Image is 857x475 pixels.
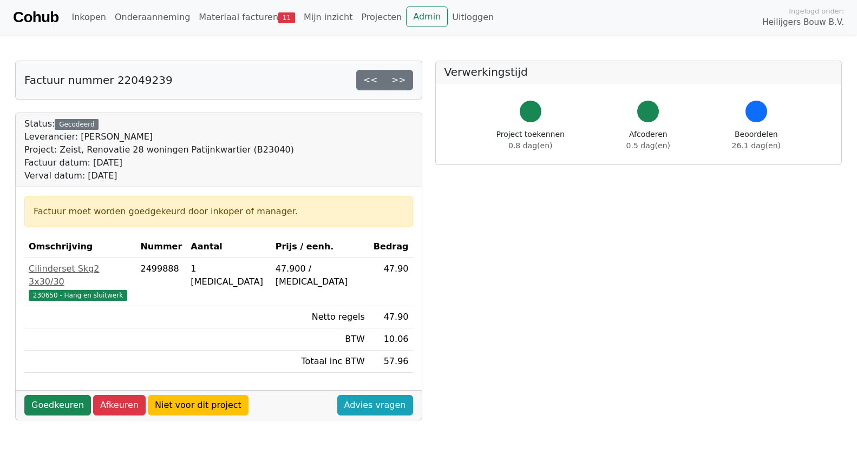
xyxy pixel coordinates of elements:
div: Beoordelen [732,129,781,151]
a: Advies vragen [337,395,413,415]
div: Factuur datum: [DATE] [24,156,294,169]
div: Project: Zeist, Renovatie 28 woningen Patijnkwartier (B23040) [24,143,294,156]
span: 26.1 dag(en) [732,141,781,150]
td: BTW [271,328,369,351]
a: Inkopen [67,6,110,28]
span: 0.8 dag(en) [508,141,552,150]
th: Aantal [186,236,271,258]
div: Leverancier: [PERSON_NAME] [24,130,294,143]
h5: Verwerkingstijd [444,65,833,78]
span: Ingelogd onder: [789,6,844,16]
div: 1 [MEDICAL_DATA] [191,262,266,288]
a: Mijn inzicht [299,6,357,28]
th: Prijs / eenh. [271,236,369,258]
td: 47.90 [369,258,413,306]
td: 47.90 [369,306,413,328]
a: Cilinderset Skg2 3x30/30230650 - Hang en sluitwerk [29,262,132,301]
a: Niet voor dit project [148,395,248,415]
a: Admin [406,6,448,27]
a: << [356,70,385,90]
a: Onderaanneming [110,6,194,28]
a: Materiaal facturen11 [194,6,299,28]
a: Cohub [13,4,58,30]
div: Cilinderset Skg2 3x30/30 [29,262,132,288]
div: Afcoderen [626,129,670,151]
a: Uitloggen [448,6,498,28]
span: Heilijgers Bouw B.V. [762,16,844,29]
a: Projecten [357,6,406,28]
div: 47.900 / [MEDICAL_DATA] [276,262,365,288]
div: Verval datum: [DATE] [24,169,294,182]
th: Nummer [136,236,186,258]
th: Omschrijving [24,236,136,258]
td: 10.06 [369,328,413,351]
span: 0.5 dag(en) [626,141,670,150]
div: Factuur moet worden goedgekeurd door inkoper of manager. [34,205,404,218]
div: Status: [24,117,294,182]
span: 230650 - Hang en sluitwerk [29,290,127,301]
td: Netto regels [271,306,369,328]
a: Goedkeuren [24,395,91,415]
td: Totaal inc BTW [271,351,369,373]
th: Bedrag [369,236,413,258]
a: >> [384,70,413,90]
h5: Factuur nummer 22049239 [24,74,173,87]
span: 11 [278,12,295,23]
div: Project toekennen [496,129,565,151]
a: Afkeuren [93,395,146,415]
td: 57.96 [369,351,413,373]
div: Gecodeerd [55,119,99,130]
td: 2499888 [136,258,186,306]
